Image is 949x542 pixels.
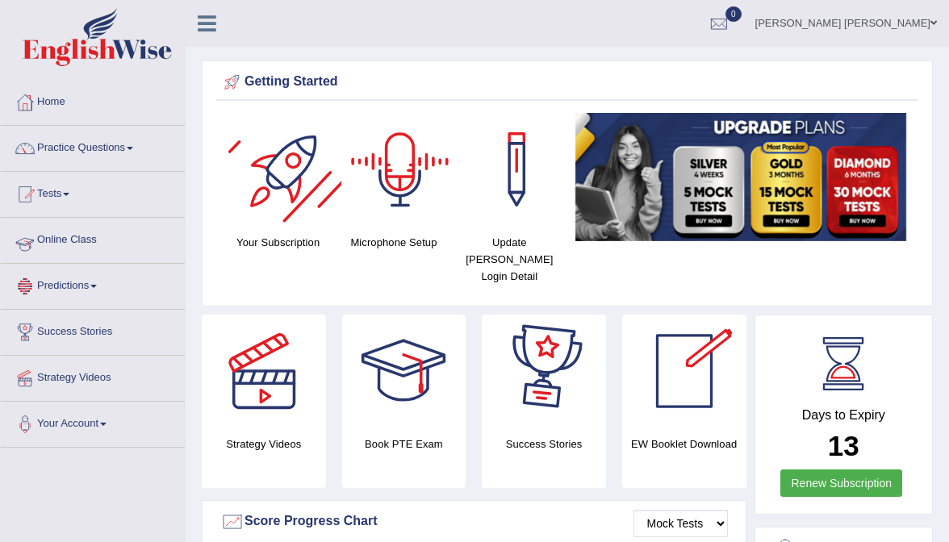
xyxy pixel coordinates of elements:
[725,6,742,22] span: 0
[828,430,859,461] b: 13
[202,436,326,452] h4: Strategy Videos
[780,469,902,497] a: Renew Subscription
[342,436,466,452] h4: Book PTE Exam
[1,402,185,442] a: Your Account
[622,436,746,452] h4: EW Booklet Download
[773,408,915,423] h4: Days to Expiry
[344,234,443,251] h4: Microphone Setup
[575,113,906,241] img: small5.jpg
[1,126,185,166] a: Practice Questions
[1,172,185,212] a: Tests
[228,234,328,251] h4: Your Subscription
[1,80,185,120] a: Home
[482,436,606,452] h4: Success Stories
[460,234,559,285] h4: Update [PERSON_NAME] Login Detail
[220,70,914,94] div: Getting Started
[1,310,185,350] a: Success Stories
[1,264,185,304] a: Predictions
[220,510,728,534] div: Score Progress Chart
[1,356,185,396] a: Strategy Videos
[1,218,185,258] a: Online Class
